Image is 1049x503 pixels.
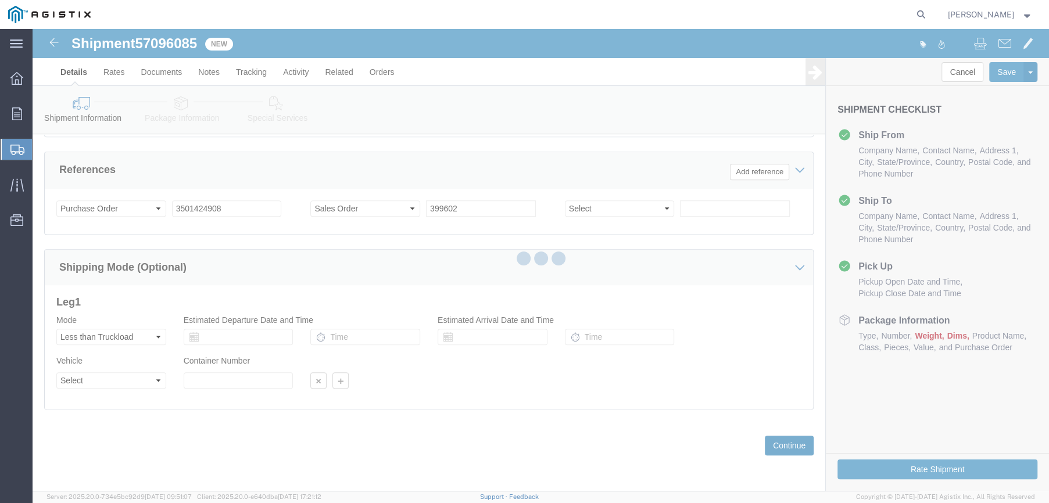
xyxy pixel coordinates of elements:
span: [DATE] 17:21:12 [278,493,321,500]
a: Support [480,493,509,500]
a: Feedback [509,493,539,500]
img: logo [8,6,91,23]
span: DANIEL BERNAL [948,8,1014,21]
span: Copyright © [DATE]-[DATE] Agistix Inc., All Rights Reserved [856,492,1035,502]
span: [DATE] 09:51:07 [145,493,192,500]
button: [PERSON_NAME] [947,8,1033,21]
span: Client: 2025.20.0-e640dba [197,493,321,500]
span: Server: 2025.20.0-734e5bc92d9 [46,493,192,500]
